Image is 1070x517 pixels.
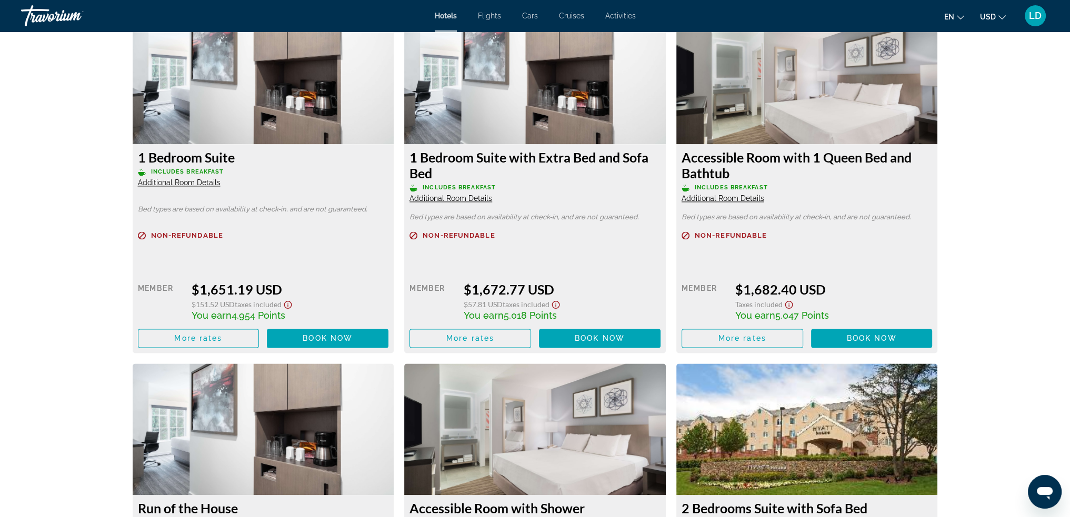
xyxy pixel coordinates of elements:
[192,310,232,321] span: You earn
[682,329,803,348] button: More rates
[811,329,933,348] button: Book now
[409,149,661,181] h3: 1 Bedroom Suite with Extra Bed and Sofa Bed
[267,329,388,348] button: Book now
[478,12,501,20] a: Flights
[423,184,496,191] span: Includes Breakfast
[575,334,625,342] span: Book now
[504,310,557,321] span: 5,018 Points
[735,281,932,297] div: $1,682.40 USD
[980,13,996,21] span: USD
[404,13,666,144] img: e3ca7673-af29-4b66-b16f-e1fca13e87d6.jpeg
[303,334,353,342] span: Book now
[695,232,767,239] span: Non-refundable
[735,310,775,321] span: You earn
[847,334,897,342] span: Book now
[539,329,661,348] button: Book now
[718,334,766,342] span: More rates
[446,334,494,342] span: More rates
[138,149,389,165] h3: 1 Bedroom Suite
[138,206,389,213] p: Bed types are based on availability at check-in, and are not guaranteed.
[409,281,455,321] div: Member
[464,310,504,321] span: You earn
[676,13,938,144] img: e53aa6ea-a7dc-4b34-ad22-a7d3f4b8412d.jpeg
[282,297,294,309] button: Show Taxes and Fees disclaimer
[423,232,495,239] span: Non-refundable
[944,13,954,21] span: en
[682,214,933,221] p: Bed types are based on availability at check-in, and are not guaranteed.
[980,9,1006,24] button: Change currency
[404,363,666,495] img: e53aa6ea-a7dc-4b34-ad22-a7d3f4b8412d.jpeg
[464,281,661,297] div: $1,672.77 USD
[1022,5,1049,27] button: User Menu
[133,363,394,495] img: e3ca7673-af29-4b66-b16f-e1fca13e87d6.jpeg
[676,363,938,495] img: fa47fdc1-d772-4219-bb98-6afb5e10ac06.jpeg
[695,184,768,191] span: Includes Breakfast
[192,300,235,309] span: $151.52 USD
[409,500,661,516] h3: Accessible Room with Shower
[409,329,531,348] button: More rates
[151,232,223,239] span: Non-refundable
[409,214,661,221] p: Bed types are based on availability at check-in, and are not guaranteed.
[174,334,222,342] span: More rates
[151,168,224,175] span: Includes Breakfast
[232,310,285,321] span: 4,954 Points
[549,297,562,309] button: Show Taxes and Fees disclaimer
[464,300,503,309] span: $57.81 USD
[682,281,727,321] div: Member
[138,178,221,187] span: Additional Room Details
[682,149,933,181] h3: Accessible Room with 1 Queen Bed and Bathtub
[409,194,492,202] span: Additional Room Details
[138,500,389,516] h3: Run of the House
[503,300,549,309] span: Taxes included
[944,9,964,24] button: Change language
[1028,475,1062,509] iframe: Button to launch messaging window
[522,12,538,20] a: Cars
[682,194,764,202] span: Additional Room Details
[133,13,394,144] img: e3ca7673-af29-4b66-b16f-e1fca13e87d6.jpeg
[138,281,184,321] div: Member
[783,297,795,309] button: Show Taxes and Fees disclaimer
[192,281,388,297] div: $1,651.19 USD
[735,300,783,309] span: Taxes included
[1029,11,1042,21] span: LD
[775,310,829,321] span: 5,047 Points
[559,12,584,20] a: Cruises
[682,500,933,516] h3: 2 Bedrooms Suite with Sofa Bed
[21,2,126,29] a: Travorium
[138,329,259,348] button: More rates
[605,12,636,20] a: Activities
[435,12,457,20] a: Hotels
[235,300,282,309] span: Taxes included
